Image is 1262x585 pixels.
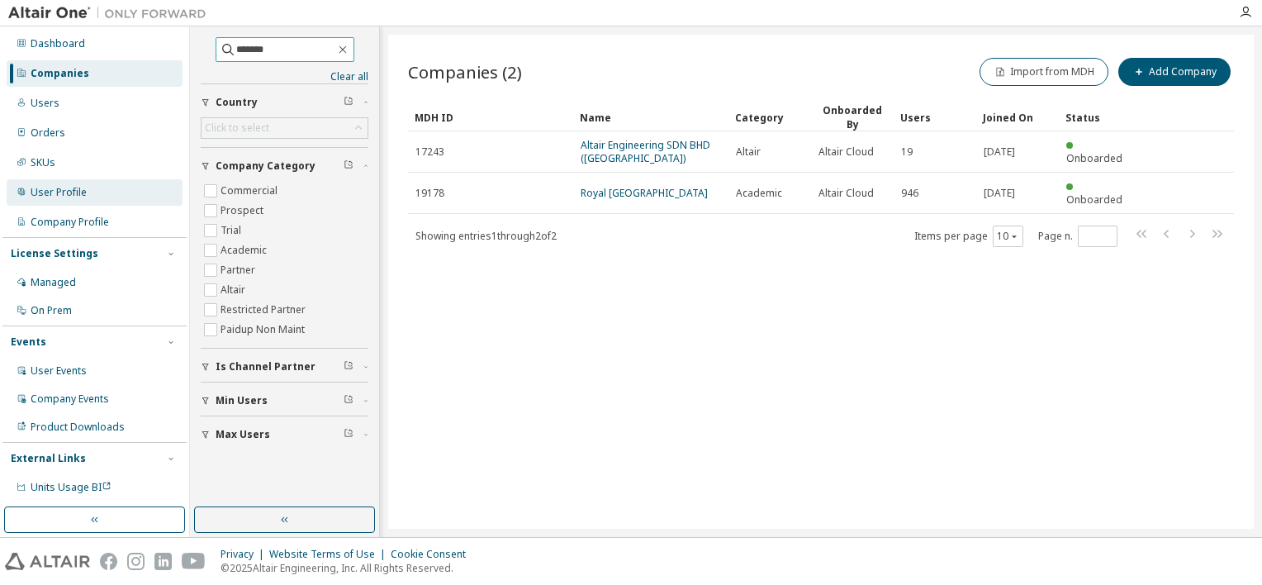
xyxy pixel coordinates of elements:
[201,416,368,453] button: Max Users
[201,349,368,385] button: Is Channel Partner
[269,548,391,561] div: Website Terms of Use
[11,247,98,260] div: License Settings
[100,553,117,570] img: facebook.svg
[914,226,1023,247] span: Items per page
[735,104,804,131] div: Category
[415,104,567,131] div: MDH ID
[127,553,145,570] img: instagram.svg
[31,126,65,140] div: Orders
[901,145,913,159] span: 19
[900,104,970,131] div: Users
[31,216,109,229] div: Company Profile
[415,229,557,243] span: Showing entries 1 through 2 of 2
[997,230,1019,243] button: 10
[5,553,90,570] img: altair_logo.svg
[221,221,244,240] label: Trial
[201,84,368,121] button: Country
[221,260,259,280] label: Partner
[31,67,89,80] div: Companies
[216,360,315,373] span: Is Channel Partner
[216,394,268,407] span: Min Users
[344,360,353,373] span: Clear filter
[205,121,269,135] div: Click to select
[736,187,782,200] span: Academic
[984,187,1015,200] span: [DATE]
[202,118,368,138] div: Click to select
[344,159,353,173] span: Clear filter
[984,145,1015,159] span: [DATE]
[901,187,918,200] span: 946
[31,156,55,169] div: SKUs
[31,364,87,378] div: User Events
[216,159,315,173] span: Company Category
[11,452,86,465] div: External Links
[31,276,76,289] div: Managed
[736,145,761,159] span: Altair
[581,186,708,200] a: Royal [GEOGRAPHIC_DATA]
[1066,193,1122,207] span: Onboarded
[8,5,215,21] img: Altair One
[818,187,874,200] span: Altair Cloud
[216,428,270,441] span: Max Users
[1066,151,1122,165] span: Onboarded
[983,104,1052,131] div: Joined On
[344,428,353,441] span: Clear filter
[580,104,722,131] div: Name
[415,187,444,200] span: 19178
[216,96,258,109] span: Country
[31,37,85,50] div: Dashboard
[31,392,109,406] div: Company Events
[221,240,270,260] label: Academic
[182,553,206,570] img: youtube.svg
[1118,58,1231,86] button: Add Company
[201,70,368,83] a: Clear all
[31,480,111,494] span: Units Usage BI
[408,60,522,83] span: Companies (2)
[201,148,368,184] button: Company Category
[344,96,353,109] span: Clear filter
[221,300,309,320] label: Restricted Partner
[221,201,267,221] label: Prospect
[154,553,172,570] img: linkedin.svg
[391,548,476,561] div: Cookie Consent
[1038,226,1117,247] span: Page n.
[31,304,72,317] div: On Prem
[31,97,59,110] div: Users
[1065,104,1135,131] div: Status
[221,280,249,300] label: Altair
[344,394,353,407] span: Clear filter
[31,186,87,199] div: User Profile
[415,145,444,159] span: 17243
[221,561,476,575] p: © 2025 Altair Engineering, Inc. All Rights Reserved.
[818,103,887,131] div: Onboarded By
[221,320,308,340] label: Paidup Non Maint
[221,548,269,561] div: Privacy
[201,383,368,419] button: Min Users
[221,181,281,201] label: Commercial
[581,138,710,165] a: Altair Engineering SDN BHD ([GEOGRAPHIC_DATA])
[11,335,46,349] div: Events
[980,58,1108,86] button: Import from MDH
[818,145,874,159] span: Altair Cloud
[31,421,125,434] div: Product Downloads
